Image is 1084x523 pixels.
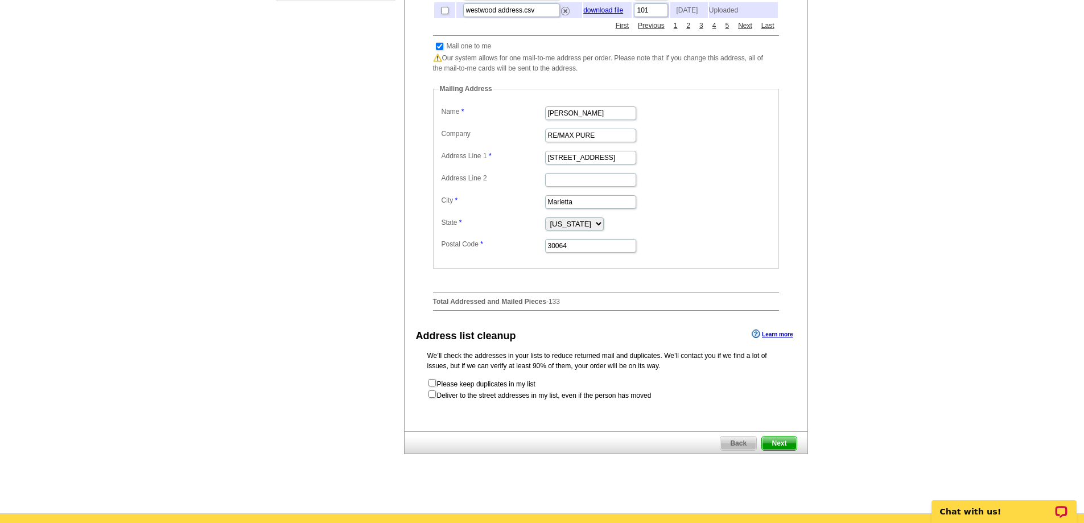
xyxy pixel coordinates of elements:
a: 5 [722,20,732,31]
a: Learn more [752,330,793,339]
div: Address list cleanup [416,328,516,344]
a: 2 [683,20,693,31]
td: Mail one to me [446,40,492,52]
p: We’ll check the addresses in your lists to reduce returned mail and duplicates. We’ll contact you... [427,351,785,371]
a: Back [720,436,757,451]
a: 3 [696,20,706,31]
label: Name [442,106,544,117]
label: Address Line 2 [442,173,544,183]
a: Previous [635,20,667,31]
legend: Mailing Address [439,84,493,94]
span: Next [762,436,796,450]
label: Company [442,129,544,139]
span: 133 [549,298,560,306]
strong: Total Addressed and Mailed Pieces [433,298,546,306]
a: Next [735,20,755,31]
label: State [442,217,544,228]
a: First [613,20,632,31]
td: Uploaded [709,2,778,18]
a: Remove this list [561,5,570,13]
a: 1 [671,20,681,31]
td: [DATE] [670,2,707,18]
a: Last [759,20,777,31]
img: delete.png [561,7,570,15]
form: Please keep duplicates in my list Deliver to the street addresses in my list, even if the person ... [427,378,785,401]
img: warning.png [433,53,442,63]
label: Postal Code [442,239,544,249]
div: Our system allows for one mail-to-me address per order. Please note that if you change this addre... [433,53,768,283]
span: Back [720,436,756,450]
a: download file [583,6,623,14]
label: City [442,195,544,205]
a: 4 [710,20,719,31]
iframe: LiveChat chat widget [924,487,1084,523]
label: Address Line 1 [442,151,544,161]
